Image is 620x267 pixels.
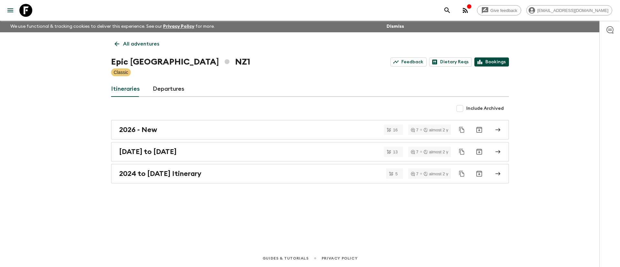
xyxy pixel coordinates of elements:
a: All adventures [111,37,163,50]
a: Itineraries [111,81,140,97]
a: [DATE] to [DATE] [111,142,509,161]
p: We use functional & tracking cookies to deliver this experience. See our for more. [8,21,217,32]
div: [EMAIL_ADDRESS][DOMAIN_NAME] [526,5,612,15]
button: Archive [473,167,486,180]
a: Privacy Policy [322,255,357,262]
a: Bookings [474,57,509,67]
h2: 2024 to [DATE] Itinerary [119,169,201,178]
a: Privacy Policy [163,24,194,29]
h2: [DATE] to [DATE] [119,148,177,156]
span: Include Archived [466,105,504,112]
button: menu [4,4,17,17]
span: 13 [389,150,401,154]
button: Duplicate [456,168,468,180]
button: Duplicate [456,124,468,136]
div: almost 2 y [424,150,448,154]
a: Feedback [390,57,427,67]
div: almost 2 y [424,172,448,176]
a: Dietary Reqs [429,57,472,67]
div: 7 [411,150,418,154]
a: Give feedback [477,5,521,15]
a: Departures [153,81,184,97]
button: search adventures [441,4,454,17]
h1: Epic [GEOGRAPHIC_DATA] NZ1 [111,56,250,68]
p: All adventures [123,40,159,48]
span: 16 [389,128,401,132]
div: 7 [411,172,418,176]
span: 5 [391,172,401,176]
button: Duplicate [456,146,468,158]
span: [EMAIL_ADDRESS][DOMAIN_NAME] [534,8,612,13]
div: almost 2 y [424,128,448,132]
span: Give feedback [487,8,521,13]
button: Archive [473,123,486,136]
button: Dismiss [385,22,406,31]
h2: 2026 - New [119,126,157,134]
button: Archive [473,145,486,158]
a: 2026 - New [111,120,509,139]
a: 2024 to [DATE] Itinerary [111,164,509,183]
a: Guides & Tutorials [263,255,309,262]
p: Classic [114,69,128,76]
div: 7 [411,128,418,132]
